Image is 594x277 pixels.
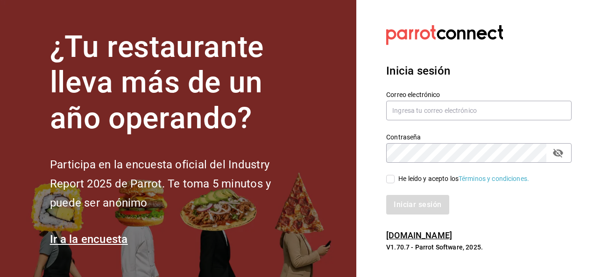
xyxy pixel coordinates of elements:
label: Correo electrónico [386,91,572,97]
a: [DOMAIN_NAME] [386,230,452,240]
div: He leído y acepto los [398,174,529,184]
a: Ir a la encuesta [50,233,128,246]
input: Ingresa tu correo electrónico [386,101,572,120]
h2: Participa en la encuesta oficial del Industry Report 2025 de Parrot. Te toma 5 minutos y puede se... [50,155,302,212]
p: V1.70.7 - Parrot Software, 2025. [386,242,572,252]
h1: ¿Tu restaurante lleva más de un año operando? [50,29,302,137]
label: Contraseña [386,133,572,140]
a: Términos y condiciones. [459,175,529,182]
button: passwordField [550,145,566,161]
h3: Inicia sesión [386,62,572,79]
